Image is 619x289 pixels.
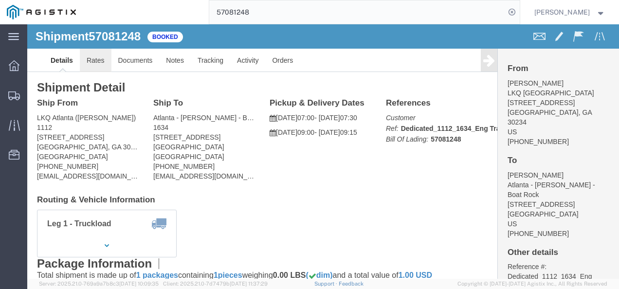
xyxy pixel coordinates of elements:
[339,281,364,287] a: Feedback
[27,24,619,279] iframe: FS Legacy Container
[534,7,590,18] span: Nathan Seeley
[314,281,339,287] a: Support
[534,6,606,18] button: [PERSON_NAME]
[230,281,268,287] span: [DATE] 11:37:29
[163,281,268,287] span: Client: 2025.21.0-7d7479b
[209,0,505,24] input: Search for shipment number, reference number
[457,280,607,288] span: Copyright © [DATE]-[DATE] Agistix Inc., All Rights Reserved
[119,281,159,287] span: [DATE] 10:09:35
[7,5,76,19] img: logo
[39,281,159,287] span: Server: 2025.21.0-769a9a7b8c3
